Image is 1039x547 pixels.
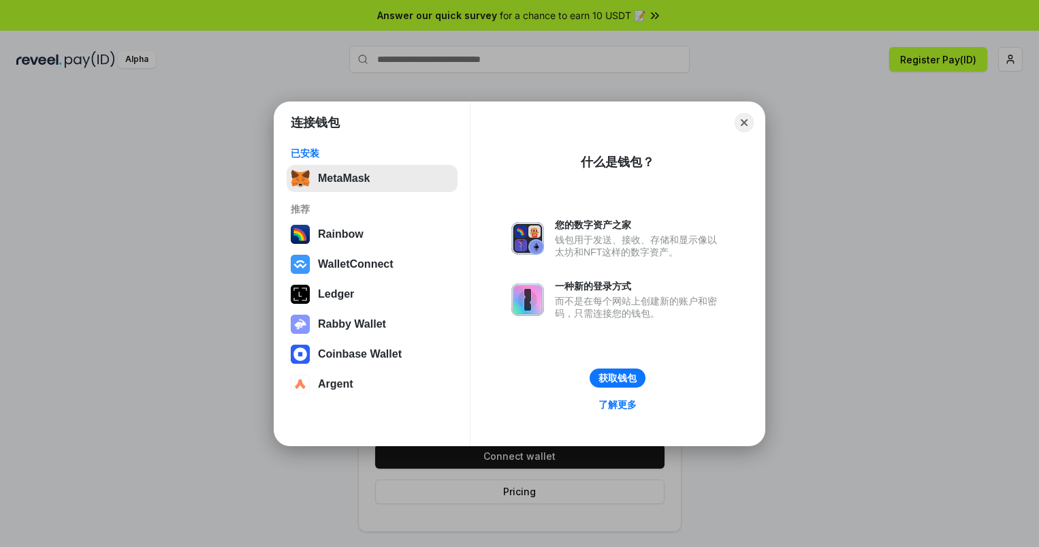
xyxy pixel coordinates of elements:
img: svg+xml,%3Csvg%20width%3D%22120%22%20height%3D%22120%22%20viewBox%3D%220%200%20120%20120%22%20fil... [291,225,310,244]
div: 钱包用于发送、接收、存储和显示像以太坊和NFT这样的数字资产。 [555,234,724,258]
button: 获取钱包 [590,369,645,388]
button: Ledger [287,281,458,308]
img: svg+xml,%3Csvg%20xmlns%3D%22http%3A%2F%2Fwww.w3.org%2F2000%2Fsvg%22%20fill%3D%22none%22%20viewBox... [291,315,310,334]
div: Ledger [318,288,354,300]
button: Close [735,113,754,132]
img: svg+xml,%3Csvg%20xmlns%3D%22http%3A%2F%2Fwww.w3.org%2F2000%2Fsvg%22%20fill%3D%22none%22%20viewBox... [511,283,544,316]
img: svg+xml,%3Csvg%20xmlns%3D%22http%3A%2F%2Fwww.w3.org%2F2000%2Fsvg%22%20fill%3D%22none%22%20viewBox... [511,222,544,255]
button: MetaMask [287,165,458,192]
div: 一种新的登录方式 [555,280,724,292]
button: WalletConnect [287,251,458,278]
div: WalletConnect [318,258,394,270]
div: Coinbase Wallet [318,348,402,360]
button: Coinbase Wallet [287,341,458,368]
div: Argent [318,378,353,390]
div: Rabby Wallet [318,318,386,330]
div: Rainbow [318,228,364,240]
button: Rainbow [287,221,458,248]
div: 获取钱包 [598,372,637,384]
h1: 连接钱包 [291,114,340,131]
img: svg+xml,%3Csvg%20xmlns%3D%22http%3A%2F%2Fwww.w3.org%2F2000%2Fsvg%22%20width%3D%2228%22%20height%3... [291,285,310,304]
a: 了解更多 [590,396,645,413]
div: 您的数字资产之家 [555,219,724,231]
img: svg+xml,%3Csvg%20width%3D%2228%22%20height%3D%2228%22%20viewBox%3D%220%200%2028%2028%22%20fill%3D... [291,345,310,364]
img: svg+xml,%3Csvg%20width%3D%2228%22%20height%3D%2228%22%20viewBox%3D%220%200%2028%2028%22%20fill%3D... [291,255,310,274]
div: 而不是在每个网站上创建新的账户和密码，只需连接您的钱包。 [555,295,724,319]
div: MetaMask [318,172,370,185]
div: 已安装 [291,147,453,159]
div: 了解更多 [598,398,637,411]
div: 什么是钱包？ [581,154,654,170]
button: Argent [287,371,458,398]
button: Rabby Wallet [287,311,458,338]
img: svg+xml,%3Csvg%20fill%3D%22none%22%20height%3D%2233%22%20viewBox%3D%220%200%2035%2033%22%20width%... [291,169,310,188]
img: svg+xml,%3Csvg%20width%3D%2228%22%20height%3D%2228%22%20viewBox%3D%220%200%2028%2028%22%20fill%3D... [291,375,310,394]
div: 推荐 [291,203,453,215]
